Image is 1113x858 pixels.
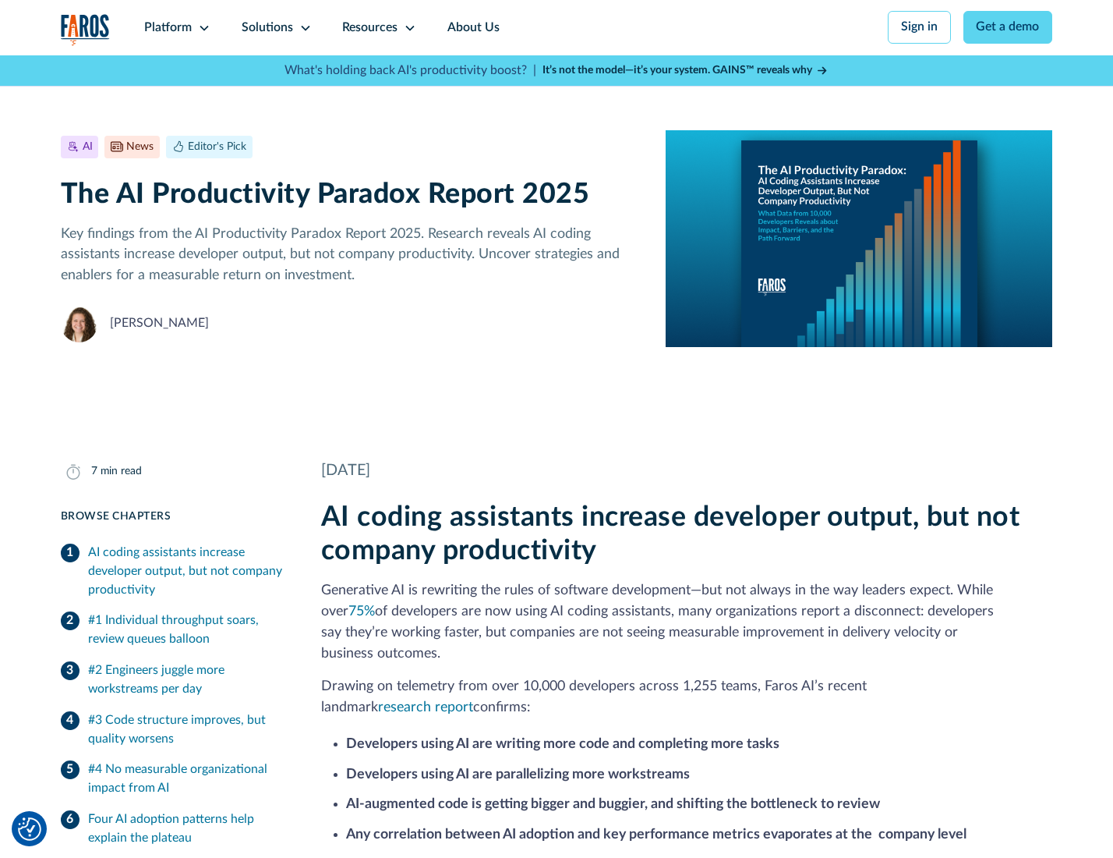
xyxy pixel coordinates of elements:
[378,700,473,714] a: research report
[61,705,284,755] a: #3 Code structure improves, but quality worsens
[61,655,284,705] a: #2 Engineers juggle more workstreams per day
[963,11,1053,44] a: Get a demo
[18,817,41,841] button: Cookie Settings
[888,11,951,44] a: Sign in
[346,828,966,841] strong: Any correlation between AI adoption and key performance metrics evaporates at the company level
[61,14,111,46] img: Logo of the analytics and reporting company Faros.
[18,817,41,841] img: Revisit consent button
[110,314,209,333] div: [PERSON_NAME]
[144,19,192,37] div: Platform
[101,463,142,480] div: min read
[88,544,284,600] div: AI coding assistants increase developer output, but not company productivity
[321,676,1053,718] p: Drawing on telemetry from over 10,000 developers across 1,255 teams, Faros AI’s recent landmark c...
[321,580,1053,664] p: Generative AI is rewriting the rules of software development—but not always in the way leaders ex...
[61,178,641,211] h1: The AI Productivity Paradox Report 2025
[88,810,284,848] div: Four AI adoption patterns help explain the plateau
[666,130,1052,347] img: A report cover on a blue background. The cover reads:The AI Productivity Paradox: AI Coding Assis...
[88,711,284,749] div: #3 Code structure improves, but quality worsens
[348,604,375,618] a: 75%
[61,605,284,655] a: #1 Individual throughput soars, review queues balloon
[88,661,284,699] div: #2 Engineers juggle more workstreams per day
[61,305,98,342] img: Neely Dunlap
[61,537,284,605] a: AI coding assistants increase developer output, but not company productivity
[346,768,690,781] strong: Developers using AI are parallelizing more workstreams
[126,139,154,155] div: News
[188,139,246,155] div: Editor's Pick
[88,612,284,649] div: #1 Individual throughput soars, review queues balloon
[342,19,397,37] div: Resources
[61,224,641,286] p: Key findings from the AI Productivity Paradox Report 2025. Research reveals AI coding assistants ...
[83,139,93,155] div: AI
[346,797,880,810] strong: AI-augmented code is getting bigger and buggier, and shifting the bottleneck to review
[61,804,284,854] a: Four AI adoption patterns help explain the plateau
[542,65,812,76] strong: It’s not the model—it’s your system. GAINS™ reveals why
[321,501,1053,568] h2: AI coding assistants increase developer output, but not company productivity
[91,463,97,480] div: 7
[542,62,829,79] a: It’s not the model—it’s your system. GAINS™ reveals why
[88,760,284,798] div: #4 No measurable organizational impact from AI
[61,509,284,525] div: Browse Chapters
[346,737,779,750] strong: Developers using AI are writing more code and completing more tasks
[321,459,1053,483] div: [DATE]
[61,14,111,46] a: home
[284,62,536,80] p: What's holding back AI's productivity boost? |
[242,19,293,37] div: Solutions
[61,754,284,804] a: #4 No measurable organizational impact from AI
